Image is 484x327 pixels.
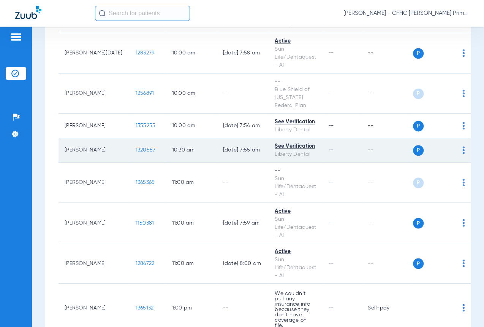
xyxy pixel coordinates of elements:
[275,247,316,255] div: Active
[136,91,154,96] span: 1356891
[413,177,424,188] span: P
[328,180,334,185] span: --
[362,114,413,138] td: --
[362,243,413,284] td: --
[99,10,106,17] img: Search Icon
[136,147,156,153] span: 1320557
[362,33,413,73] td: --
[275,86,316,110] div: Blue Shield of [US_STATE] Federal Plan
[136,180,155,185] span: 1365365
[275,150,316,158] div: Liberty Dental
[328,305,334,310] span: --
[362,203,413,243] td: --
[445,259,453,267] img: x.svg
[15,6,41,19] img: Zuub Logo
[166,33,217,73] td: 10:00 AM
[445,49,453,57] img: x.svg
[166,73,217,114] td: 10:00 AM
[217,138,269,163] td: [DATE] 7:55 AM
[328,123,334,128] span: --
[445,122,453,129] img: x.svg
[328,50,334,56] span: --
[413,145,424,156] span: P
[59,243,130,284] td: [PERSON_NAME]
[328,147,334,153] span: --
[275,78,316,86] div: --
[275,255,316,279] div: Sun Life/Dentaquest - AI
[59,203,130,243] td: [PERSON_NAME]
[462,179,465,186] img: group-dot-blue.svg
[462,89,465,97] img: group-dot-blue.svg
[136,305,154,310] span: 1365132
[362,73,413,114] td: --
[445,179,453,186] img: x.svg
[275,118,316,126] div: See Verification
[462,219,465,227] img: group-dot-blue.svg
[136,220,154,225] span: 1150381
[462,49,465,57] img: group-dot-blue.svg
[217,114,269,138] td: [DATE] 7:54 AM
[445,89,453,97] img: x.svg
[59,33,130,73] td: [PERSON_NAME][DATE]
[10,32,22,41] img: hamburger-icon
[446,290,484,327] iframe: Chat Widget
[275,142,316,150] div: See Verification
[462,259,465,267] img: group-dot-blue.svg
[217,203,269,243] td: [DATE] 7:59 AM
[445,219,453,227] img: x.svg
[275,167,316,175] div: --
[413,121,424,131] span: P
[462,146,465,154] img: group-dot-blue.svg
[328,260,334,266] span: --
[328,91,334,96] span: --
[275,45,316,69] div: Sun Life/Dentaquest - AI
[413,258,424,269] span: P
[328,220,334,225] span: --
[275,207,316,215] div: Active
[217,33,269,73] td: [DATE] 7:58 AM
[166,243,217,284] td: 11:00 AM
[136,123,156,128] span: 1355255
[166,163,217,203] td: 11:00 AM
[166,114,217,138] td: 10:00 AM
[362,163,413,203] td: --
[275,215,316,239] div: Sun Life/Dentaquest - AI
[217,163,269,203] td: --
[362,138,413,163] td: --
[462,122,465,129] img: group-dot-blue.svg
[445,146,453,154] img: x.svg
[275,126,316,134] div: Liberty Dental
[95,6,190,21] input: Search for patients
[275,175,316,199] div: Sun Life/Dentaquest - AI
[343,10,469,17] span: [PERSON_NAME] - CFHC [PERSON_NAME] Primary Care Dental
[59,114,130,138] td: [PERSON_NAME]
[445,304,453,311] img: x.svg
[59,163,130,203] td: [PERSON_NAME]
[59,138,130,163] td: [PERSON_NAME]
[413,218,424,228] span: P
[166,138,217,163] td: 10:30 AM
[217,73,269,114] td: --
[413,88,424,99] span: P
[59,73,130,114] td: [PERSON_NAME]
[166,203,217,243] td: 11:00 AM
[275,37,316,45] div: Active
[413,48,424,59] span: P
[136,260,155,266] span: 1286722
[217,243,269,284] td: [DATE] 8:00 AM
[136,50,155,56] span: 1283279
